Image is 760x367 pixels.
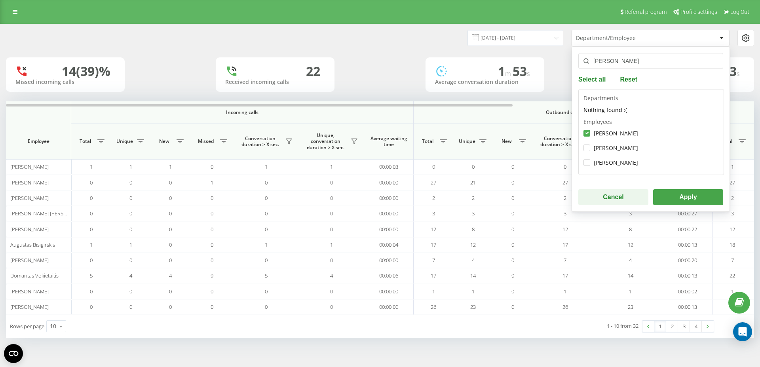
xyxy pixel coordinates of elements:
[617,75,640,83] button: Reset
[10,194,49,202] span: [PERSON_NAME]
[330,257,333,264] span: 0
[663,237,712,253] td: 00:00:13
[90,163,93,170] span: 1
[472,226,475,233] span: 8
[654,321,666,332] a: 1
[129,163,132,170] span: 1
[432,288,435,295] span: 1
[432,109,694,116] span: Outbound calls
[169,241,172,248] span: 0
[364,299,414,315] td: 00:00:00
[737,69,740,78] span: s
[511,163,514,170] span: 0
[211,303,213,310] span: 0
[470,303,476,310] span: 23
[129,257,132,264] span: 0
[265,163,268,170] span: 1
[75,138,95,145] span: Total
[583,130,638,137] label: [PERSON_NAME]
[663,206,712,221] td: 00:00:27
[472,257,475,264] span: 4
[663,221,712,237] td: 00:00:22
[431,303,436,310] span: 26
[629,288,632,295] span: 1
[678,321,690,332] a: 3
[472,194,475,202] span: 2
[129,241,132,248] span: 1
[564,288,566,295] span: 1
[10,179,49,186] span: [PERSON_NAME]
[194,138,218,145] span: Missed
[90,241,93,248] span: 1
[330,163,333,170] span: 1
[169,163,172,170] span: 1
[129,272,132,279] span: 4
[211,163,213,170] span: 0
[663,284,712,299] td: 00:00:02
[364,268,414,283] td: 00:00:06
[583,145,638,151] label: [PERSON_NAME]
[578,75,608,83] button: Select all
[432,163,435,170] span: 0
[564,210,566,217] span: 3
[583,102,719,118] div: Nothing found :(
[511,303,514,310] span: 0
[364,206,414,221] td: 00:00:00
[629,210,632,217] span: 3
[90,272,93,279] span: 5
[265,303,268,310] span: 0
[129,179,132,186] span: 0
[10,303,49,310] span: [PERSON_NAME]
[237,135,283,148] span: Conversation duration > Х sec.
[564,194,566,202] span: 2
[211,179,213,186] span: 1
[90,257,93,264] span: 0
[663,268,712,283] td: 00:00:13
[431,272,436,279] span: 17
[536,135,582,148] span: Conversation duration > Х sec.
[92,109,393,116] span: Incoming calls
[576,35,671,42] div: Department/Employee
[730,272,735,279] span: 22
[562,303,568,310] span: 26
[472,288,475,295] span: 1
[431,241,436,248] span: 17
[663,253,712,268] td: 00:00:20
[211,288,213,295] span: 0
[50,322,56,330] div: 10
[680,9,717,15] span: Profile settings
[154,138,174,145] span: New
[364,190,414,206] td: 00:00:00
[211,257,213,264] span: 0
[364,253,414,268] td: 00:00:00
[90,303,93,310] span: 0
[330,210,333,217] span: 0
[733,322,752,341] div: Open Intercom Messenger
[169,257,172,264] span: 0
[90,210,93,217] span: 0
[730,241,735,248] span: 18
[472,163,475,170] span: 0
[115,138,135,145] span: Unique
[457,138,477,145] span: Unique
[628,303,633,310] span: 23
[370,135,407,148] span: Average waiting time
[129,226,132,233] span: 0
[62,64,110,79] div: 14 (39)%
[666,321,678,332] a: 2
[13,138,64,145] span: Employee
[90,194,93,202] span: 0
[470,272,476,279] span: 14
[722,63,740,80] span: 13
[211,194,213,202] span: 0
[578,189,648,205] button: Cancel
[169,179,172,186] span: 0
[432,257,435,264] span: 7
[90,288,93,295] span: 0
[211,226,213,233] span: 0
[225,79,325,86] div: Received incoming calls
[265,272,268,279] span: 5
[629,257,632,264] span: 4
[418,138,437,145] span: Total
[731,257,734,264] span: 7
